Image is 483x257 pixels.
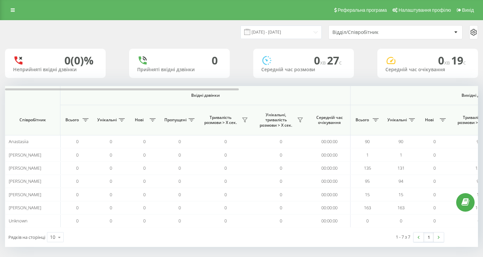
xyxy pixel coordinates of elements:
[143,191,146,198] span: 0
[224,165,227,171] span: 0
[433,138,436,144] span: 0
[97,117,117,123] span: Унікальні
[280,178,282,184] span: 0
[280,205,282,211] span: 0
[13,67,98,73] div: Неприйняті вхідні дзвінки
[309,214,351,227] td: 00:00:00
[433,205,436,211] span: 0
[64,117,80,123] span: Всього
[433,152,436,158] span: 0
[433,165,436,171] span: 0
[143,152,146,158] span: 0
[137,67,222,73] div: Прийняті вхідні дзвінки
[164,117,186,123] span: Пропущені
[280,165,282,171] span: 0
[224,152,227,158] span: 0
[475,205,482,211] span: 163
[9,138,29,144] span: Anastasiia
[398,191,403,198] span: 15
[320,59,327,66] span: хв
[433,218,436,224] span: 0
[110,178,112,184] span: 0
[477,138,481,144] span: 90
[451,53,466,68] span: 19
[314,115,345,125] span: Середній час очікування
[309,201,351,214] td: 00:00:00
[309,135,351,148] td: 00:00:00
[78,93,333,98] span: Вхідні дзвінки
[338,7,387,13] span: Реферальна програма
[143,205,146,211] span: 0
[397,165,405,171] span: 131
[309,162,351,175] td: 00:00:00
[398,138,403,144] span: 90
[365,191,370,198] span: 15
[354,117,371,123] span: Всього
[397,205,405,211] span: 163
[433,191,436,198] span: 0
[110,138,112,144] span: 0
[365,138,370,144] span: 90
[396,233,410,240] div: 1 - 7 з 7
[424,232,434,242] a: 1
[261,67,346,73] div: Середній час розмови
[76,178,78,184] span: 0
[178,165,181,171] span: 0
[477,178,481,184] span: 95
[309,148,351,161] td: 00:00:00
[309,175,351,188] td: 00:00:00
[224,138,227,144] span: 0
[385,67,470,73] div: Середній час очікування
[400,218,402,224] span: 0
[366,218,369,224] span: 0
[478,152,480,158] span: 1
[280,191,282,198] span: 0
[224,178,227,184] span: 0
[76,138,78,144] span: 0
[398,7,451,13] span: Налаштування профілю
[9,165,41,171] span: [PERSON_NAME]
[314,53,327,68] span: 0
[438,53,451,68] span: 0
[224,205,227,211] span: 0
[178,138,181,144] span: 0
[9,178,41,184] span: [PERSON_NAME]
[332,30,413,35] div: Відділ/Співробітник
[462,7,474,13] span: Вихід
[280,138,282,144] span: 0
[201,115,240,125] span: Тривалість розмови > Х сек.
[178,218,181,224] span: 0
[143,138,146,144] span: 0
[309,188,351,201] td: 00:00:00
[9,191,41,198] span: [PERSON_NAME]
[76,191,78,198] span: 0
[110,165,112,171] span: 0
[364,165,371,171] span: 135
[224,191,227,198] span: 0
[110,205,112,211] span: 0
[76,165,78,171] span: 0
[8,234,45,240] span: Рядків на сторінці
[143,218,146,224] span: 0
[64,54,94,67] div: 0 (0)%
[421,117,438,123] span: Нові
[280,152,282,158] span: 0
[400,152,402,158] span: 1
[50,234,55,241] div: 10
[76,205,78,211] span: 0
[212,54,218,67] div: 0
[9,152,41,158] span: [PERSON_NAME]
[178,191,181,198] span: 0
[178,205,181,211] span: 0
[339,59,342,66] span: c
[280,218,282,224] span: 0
[110,218,112,224] span: 0
[76,218,78,224] span: 0
[463,59,466,66] span: c
[143,165,146,171] span: 0
[257,112,295,128] span: Унікальні, тривалість розмови > Х сек.
[110,152,112,158] span: 0
[9,205,41,211] span: [PERSON_NAME]
[444,59,451,66] span: хв
[131,117,148,123] span: Нові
